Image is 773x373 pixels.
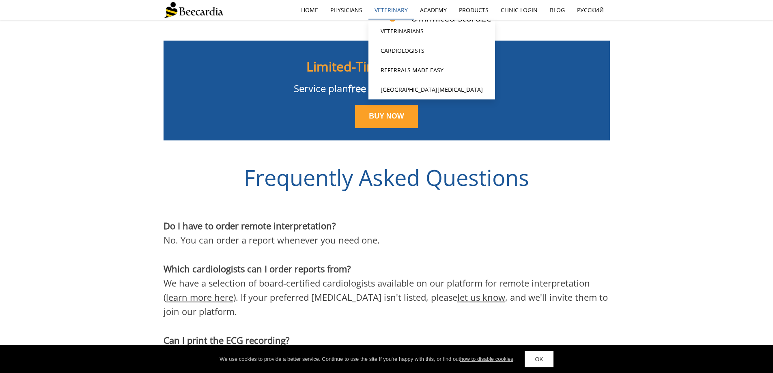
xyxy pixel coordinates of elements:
[460,356,513,362] a: how to disable cookies
[306,58,467,75] span: Limited-Time Special Offer
[544,1,571,19] a: Blog
[368,60,495,80] a: Referrals Made Easy
[525,351,553,367] a: OK
[368,41,495,60] a: Cardiologists
[166,291,233,303] a: learn more here
[164,2,223,18] img: Beecardia
[355,105,418,128] a: BUY NOW
[457,291,505,303] a: let us know
[294,82,348,95] span: Service plan
[164,334,290,346] span: Can I print the ECG recording?
[453,1,495,19] a: Products
[348,82,411,95] span: free of charge
[369,112,404,120] span: BUY NOW
[164,220,336,232] span: Do I have to order remote interpretation?
[495,1,544,19] a: Clinic Login
[368,1,414,19] a: Veterinary
[220,355,515,363] div: We use cookies to provide a better service. Continue to use the site If you're happy with this, o...
[164,234,380,246] span: No. You can order a report whenever you need one.
[571,1,610,19] a: Русский
[414,1,453,19] a: Academy
[324,1,368,19] a: Physicians
[295,1,324,19] a: home
[368,22,495,41] a: Veterinarians
[164,263,351,275] span: Which cardiologists can I order reports from?
[164,277,608,317] span: We have a selection of board-certified cardiologists available on our platform for remote interpr...
[244,162,529,192] span: Frequently Asked Questions
[368,80,495,99] a: [GEOGRAPHIC_DATA][MEDICAL_DATA]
